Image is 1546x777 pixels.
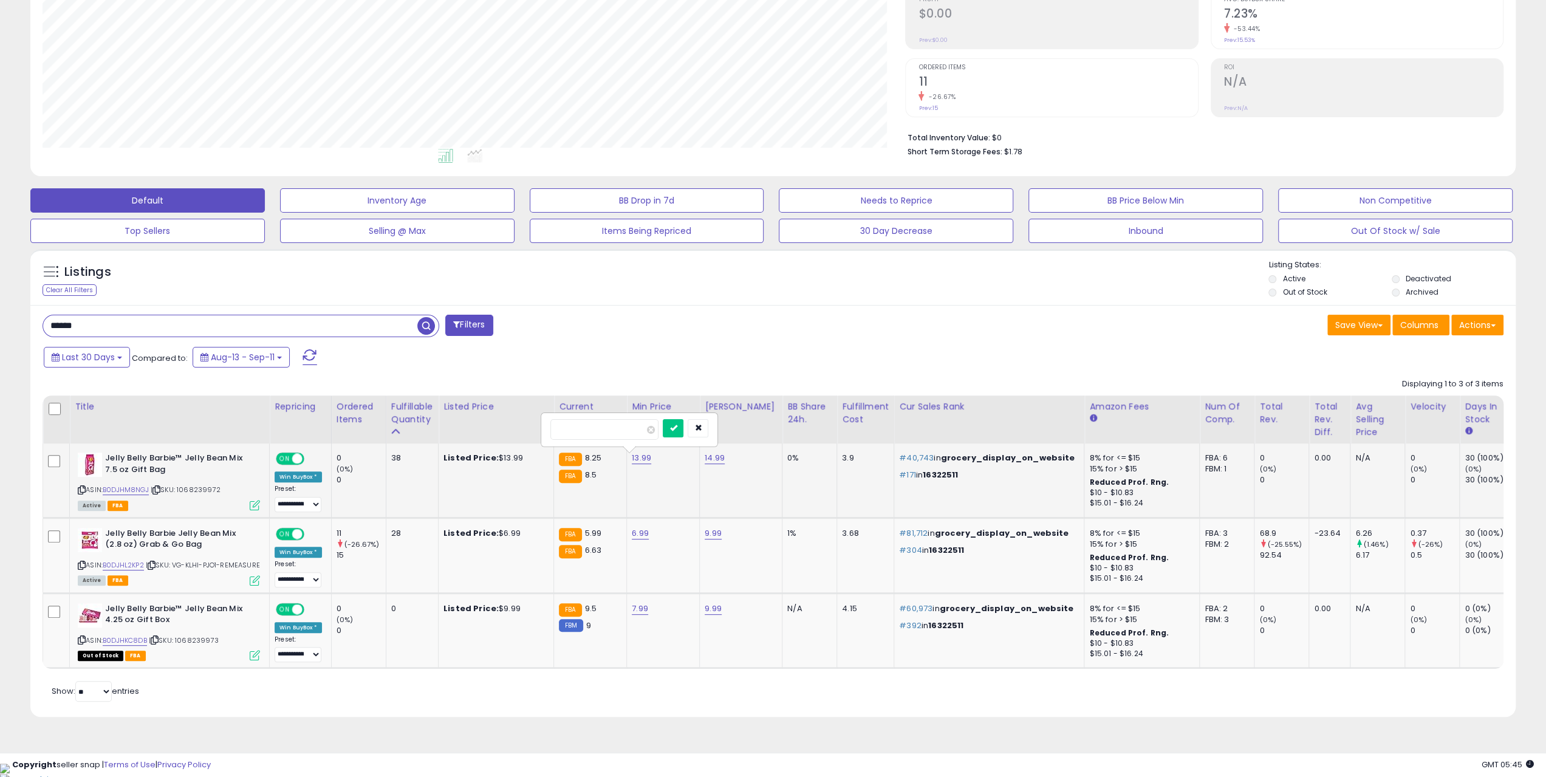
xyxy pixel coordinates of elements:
p: in [899,603,1075,614]
div: $10 - $10.83 [1089,488,1190,498]
span: grocery_display_on_website [934,527,1069,539]
p: in [899,470,1075,481]
div: [PERSON_NAME] [705,400,777,413]
div: 38 [391,453,429,464]
div: 68.9 [1259,528,1308,539]
h2: N/A [1224,75,1503,91]
span: FBA [108,575,128,586]
button: Filters [445,315,493,336]
a: 7.99 [632,603,648,615]
div: Clear All Filters [43,284,97,296]
p: Listing States: [1268,259,1516,271]
div: 0 (0%) [1465,603,1514,614]
div: Win BuyBox * [275,547,322,558]
b: Listed Price: [443,527,499,539]
div: Amazon Fees [1089,400,1194,413]
b: Jelly Belly Barbie™ Jelly Bean Mix 4.25 oz Gift Box [105,603,253,629]
div: $9.99 [443,603,544,614]
span: ON [277,604,292,614]
button: Needs to Reprice [779,188,1013,213]
small: (-26.67%) [344,539,379,549]
div: 28 [391,528,429,539]
small: FBM [559,619,583,632]
div: Cur Sales Rank [899,400,1079,413]
p: in [899,453,1075,464]
li: $0 [907,129,1494,144]
div: 0 [391,603,429,614]
div: Min Price [632,400,694,413]
span: Columns [1400,319,1438,331]
span: FBA [125,651,146,661]
div: Listed Price [443,400,549,413]
span: Show: entries [52,685,139,697]
span: ROI [1224,64,1503,71]
span: #171 [899,469,916,481]
div: Total Rev. [1259,400,1304,426]
small: (0%) [1410,464,1427,474]
span: OFF [303,529,322,539]
div: 0 [337,474,386,485]
b: Reduced Prof. Rng. [1089,628,1169,638]
div: $15.01 - $16.24 [1089,498,1190,508]
div: FBA: 6 [1205,453,1245,464]
label: Active [1282,273,1305,284]
small: (0%) [1465,464,1482,474]
div: Velocity [1410,400,1454,413]
div: 15% for > $15 [1089,614,1190,625]
small: -53.44% [1230,24,1260,33]
div: BB Share 24h. [787,400,832,426]
a: 13.99 [632,452,651,464]
button: Non Competitive [1278,188,1513,213]
span: 9.5 [585,603,597,614]
div: -23.64 [1314,528,1341,539]
small: (0%) [1259,615,1276,625]
a: 9.99 [705,527,722,539]
span: Ordered Items [918,64,1197,71]
small: Prev: $0.00 [918,36,947,44]
div: $10 - $10.83 [1089,563,1190,573]
label: Out of Stock [1282,287,1327,297]
div: 0 [1410,453,1459,464]
img: 41XyTLB4aIL._SL40_.jpg [78,453,102,477]
div: 0.5 [1410,550,1459,561]
span: FBA [108,501,128,511]
b: Listed Price: [443,452,499,464]
div: Avg Selling Price [1355,400,1400,439]
div: 1% [787,528,827,539]
div: $10 - $10.83 [1089,638,1190,649]
div: 0 [337,603,386,614]
span: 9 [586,620,591,631]
span: All listings currently available for purchase on Amazon [78,575,106,586]
b: Jelly Belly Barbie™ Jelly Bean Mix 7.5 oz Gift Bag [105,453,253,478]
div: 0 [337,625,386,636]
small: (-26%) [1418,539,1443,549]
div: 0% [787,453,827,464]
b: Listed Price: [443,603,499,614]
div: 30 (100%) [1465,474,1514,485]
div: 11 [337,528,386,539]
div: N/A [787,603,827,614]
div: ASIN: [78,528,260,584]
div: $13.99 [443,453,544,464]
div: ASIN: [78,603,260,660]
div: Ordered Items [337,400,381,426]
button: BB Drop in 7d [530,188,764,213]
h2: 11 [918,75,1197,91]
a: B0DJHM8NGJ [103,485,149,495]
button: Inbound [1028,219,1263,243]
div: 0.00 [1314,603,1341,614]
small: FBA [559,545,581,558]
button: Columns [1392,315,1449,335]
small: (-25.55%) [1268,539,1302,549]
div: FBA: 2 [1205,603,1245,614]
button: Save View [1327,315,1390,335]
b: Reduced Prof. Rng. [1089,477,1169,487]
small: (0%) [337,464,354,474]
img: 41zo+M7SDlL._SL40_.jpg [78,528,102,552]
div: 8% for <= $15 [1089,453,1190,464]
div: 15% for > $15 [1089,539,1190,550]
span: ON [277,529,292,539]
div: Fulfillable Quantity [391,400,433,426]
button: Out Of Stock w/ Sale [1278,219,1513,243]
button: Aug-13 - Sep-11 [193,347,290,368]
